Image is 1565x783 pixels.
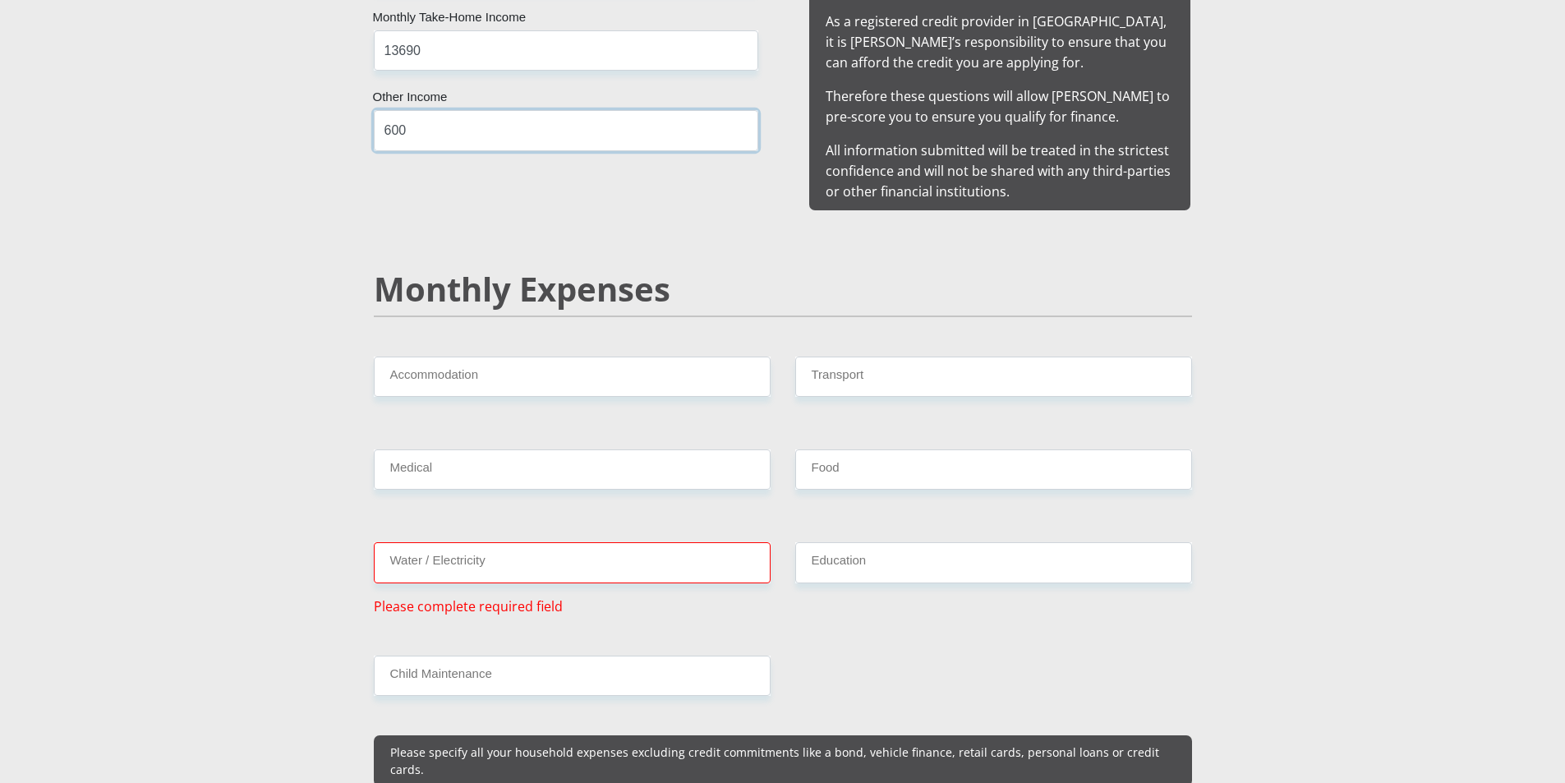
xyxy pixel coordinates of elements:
[374,656,771,696] input: Expenses - Child Maintenance
[374,269,1192,309] h2: Monthly Expenses
[795,449,1192,490] input: Expenses - Food
[374,449,771,490] input: Expenses - Medical
[374,110,758,150] input: Other Income
[374,357,771,397] input: Expenses - Accommodation
[390,744,1176,778] p: Please specify all your household expenses excluding credit commitments like a bond, vehicle fina...
[795,357,1192,397] input: Expenses - Transport
[374,542,771,583] input: Expenses - Water/Electricity
[374,596,563,616] span: Please complete required field
[374,30,758,71] input: Monthly Take Home Income
[795,542,1192,583] input: Expenses - Education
